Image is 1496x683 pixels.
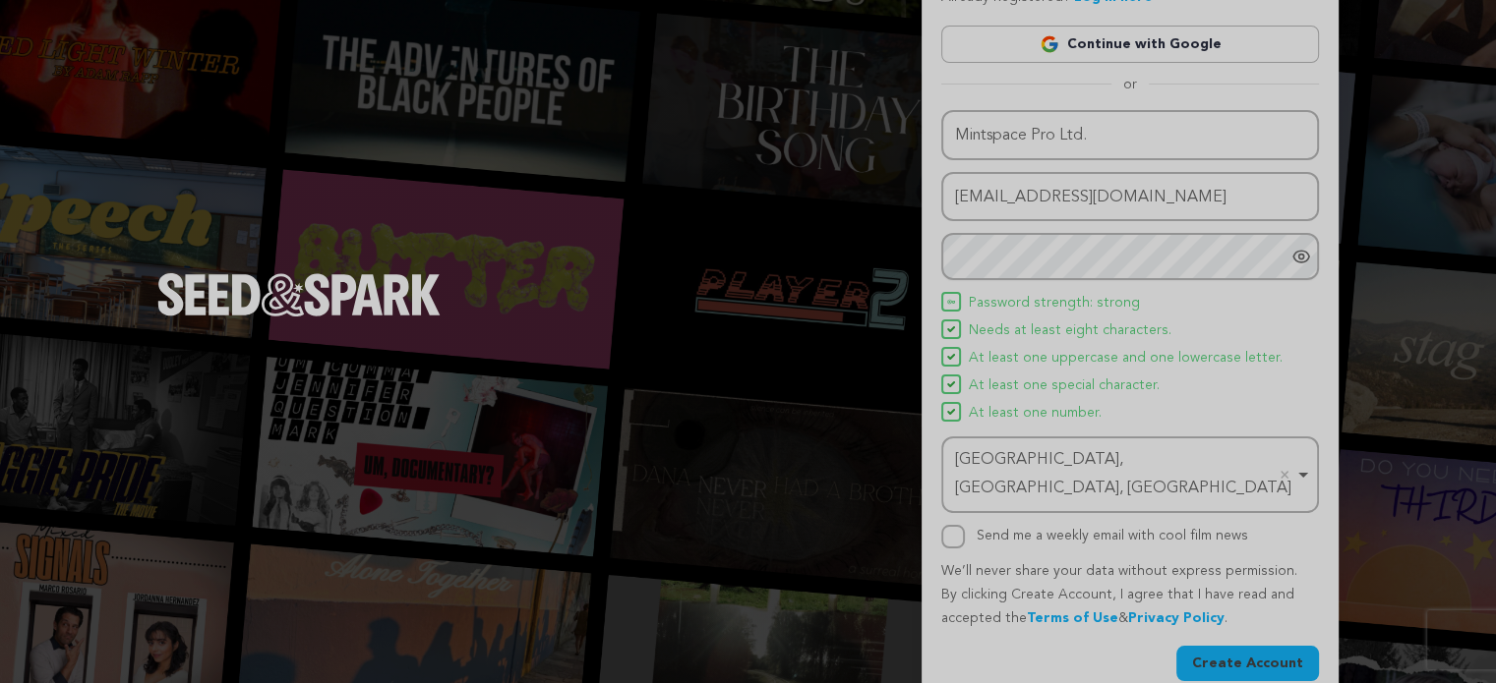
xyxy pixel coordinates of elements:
[157,273,441,316] img: Seed&Spark Logo
[1040,34,1059,54] img: Google logo
[1275,465,1294,484] button: Remove item: 'ChIJs0-pQ_FzhlQRi_OBm-qWkbs'
[969,402,1102,426] span: At least one number.
[947,325,955,333] img: Seed&Spark Icon
[977,529,1248,542] label: Send me a weekly email with cool film news
[969,347,1283,370] span: At least one uppercase and one lowercase letter.
[1128,611,1225,625] a: Privacy Policy
[1291,247,1311,266] a: Show password as plain text. Warning: this will display your password on the screen.
[941,26,1319,63] a: Continue with Google
[1176,646,1319,681] button: Create Account
[969,292,1140,315] span: Password strength: strong
[1027,611,1118,625] a: Terms of Use
[969,374,1160,398] span: At least one special character.
[941,110,1319,160] input: Name
[947,408,955,416] img: Seed&Spark Icon
[955,446,1293,503] div: [GEOGRAPHIC_DATA], [GEOGRAPHIC_DATA], [GEOGRAPHIC_DATA]
[1111,75,1149,94] span: or
[947,353,955,361] img: Seed&Spark Icon
[157,273,441,356] a: Seed&Spark Homepage
[947,380,955,388] img: Seed&Spark Icon
[969,319,1171,343] span: Needs at least eight characters.
[947,298,955,306] img: Seed&Spark Icon
[941,172,1319,222] input: Email address
[941,560,1319,630] p: We’ll never share your data without express permission. By clicking Create Account, I agree that ...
